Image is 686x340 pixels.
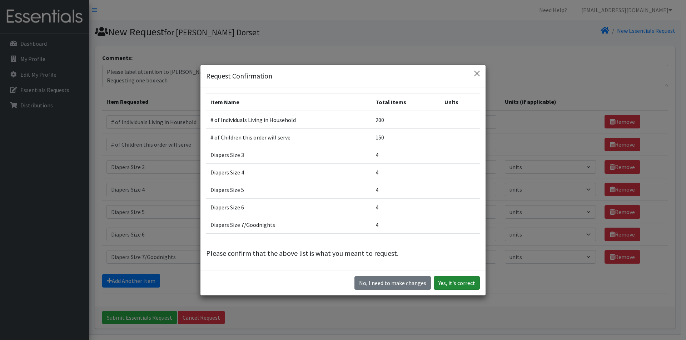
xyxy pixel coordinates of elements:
[434,276,480,290] button: Yes, it's correct
[206,163,371,181] td: Diapers Size 4
[206,128,371,146] td: # of Children this order will serve
[371,93,440,111] th: Total Items
[371,163,440,181] td: 4
[206,248,480,259] p: Please confirm that the above list is what you meant to request.
[440,93,480,111] th: Units
[471,68,483,79] button: Close
[371,198,440,216] td: 4
[371,181,440,198] td: 4
[206,216,371,233] td: Diapers Size 7/Goodnights
[206,71,272,81] h5: Request Confirmation
[371,216,440,233] td: 4
[206,146,371,163] td: Diapers Size 3
[371,146,440,163] td: 4
[206,198,371,216] td: Diapers Size 6
[354,276,431,290] button: No I need to make changes
[206,93,371,111] th: Item Name
[371,128,440,146] td: 150
[206,111,371,129] td: # of Individuals Living in Household
[206,181,371,198] td: Diapers Size 5
[371,111,440,129] td: 200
